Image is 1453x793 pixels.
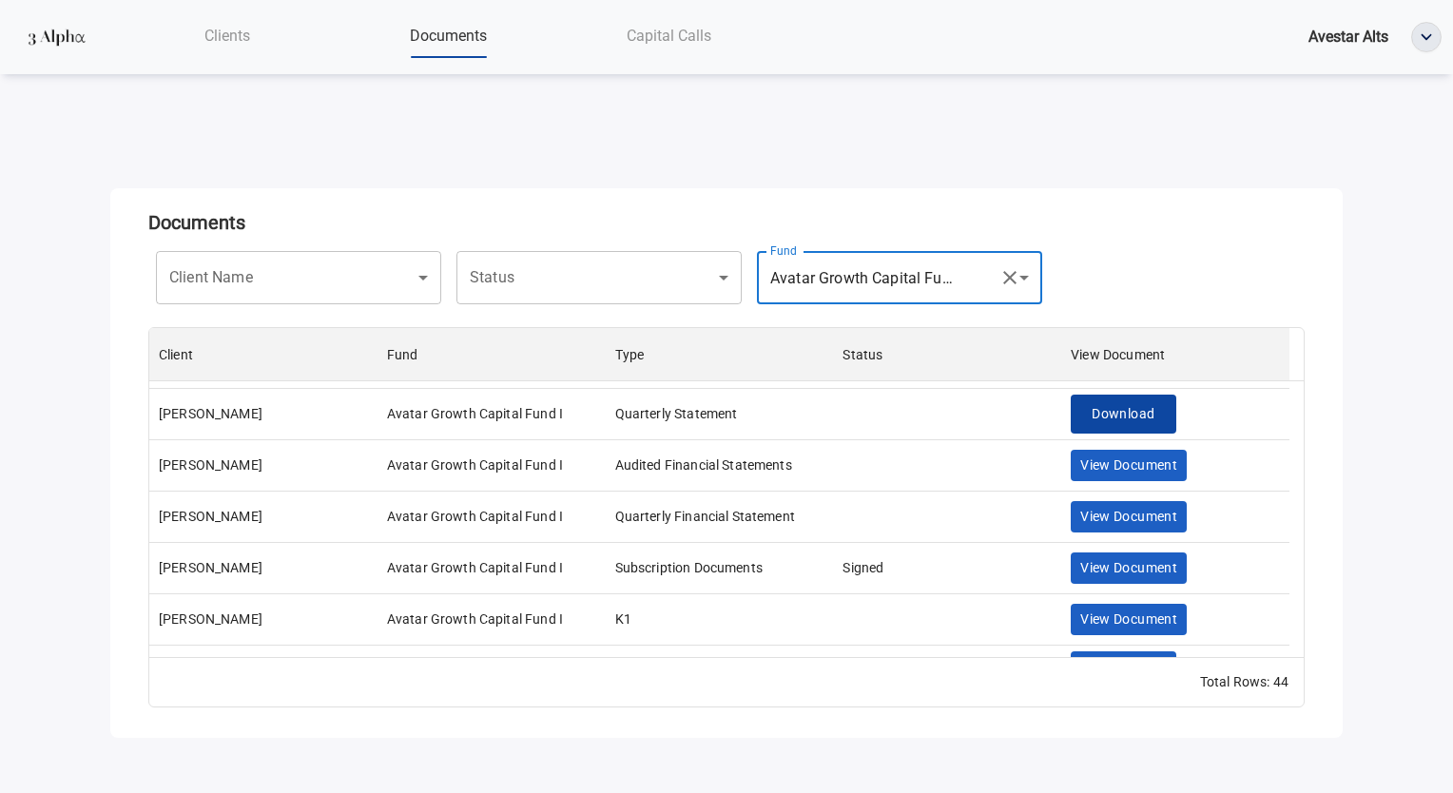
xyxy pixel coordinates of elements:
div: Status [833,328,1061,381]
div: Rupa Rajopadhye [159,507,262,526]
div: Avatar Growth Capital Fund I [387,404,563,423]
a: Clients [117,16,338,55]
div: Type [615,328,645,381]
div: Fund [378,328,606,381]
div: Quarterly Statement [615,404,738,423]
label: Fund [770,242,796,259]
img: ellipse [1412,23,1441,51]
a: Capital Calls [559,16,780,55]
div: K1 [615,609,631,629]
div: Signed [843,558,883,577]
div: Avatar Growth Capital Fund I [387,455,563,474]
div: Rupa Rajopadhye [159,455,262,474]
div: ​ [156,251,390,304]
button: ellipse [1411,22,1442,52]
h5: Documents [148,211,1305,234]
div: ​ [757,251,991,304]
div: Status [843,328,882,381]
span: Clients [204,27,250,45]
div: Avatar Growth Capital Fund I [387,558,563,577]
div: Client [159,328,193,381]
button: View Document [1071,450,1187,481]
span: Download [1092,402,1154,426]
div: Subscription Documents [615,558,763,577]
div: Fund [387,328,418,381]
span: Avestar Alts [1308,28,1388,46]
button: View Document [1071,501,1187,532]
div: Rupa Rajopadhye [159,404,262,423]
div: Audited Financial Statements [615,455,792,474]
div: Client [149,328,378,381]
a: Documents [338,16,558,55]
button: View Document [1071,552,1187,584]
div: Avatar Growth Capital Fund I [387,609,563,629]
div: Type [606,328,834,381]
div: Girish Gaitonde [159,558,262,577]
span: Documents [410,27,487,45]
div: View Document [1071,328,1165,381]
div: Avatar Growth Capital Fund I [387,507,563,526]
div: Total Rows: 44 [1200,672,1288,691]
div: Girish Gaitonde [159,609,262,629]
div: Quarterly Financial Statement [615,507,795,526]
span: View Document [1080,454,1177,477]
span: View Document [1080,556,1177,580]
span: View Document [1080,505,1177,529]
img: logo [23,20,90,54]
button: View Document [1071,604,1187,635]
div: View Document [1061,328,1289,381]
span: View Document [1080,608,1177,631]
span: Capital Calls [627,27,711,45]
div: ​ [456,251,690,304]
button: Download [1071,395,1175,434]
